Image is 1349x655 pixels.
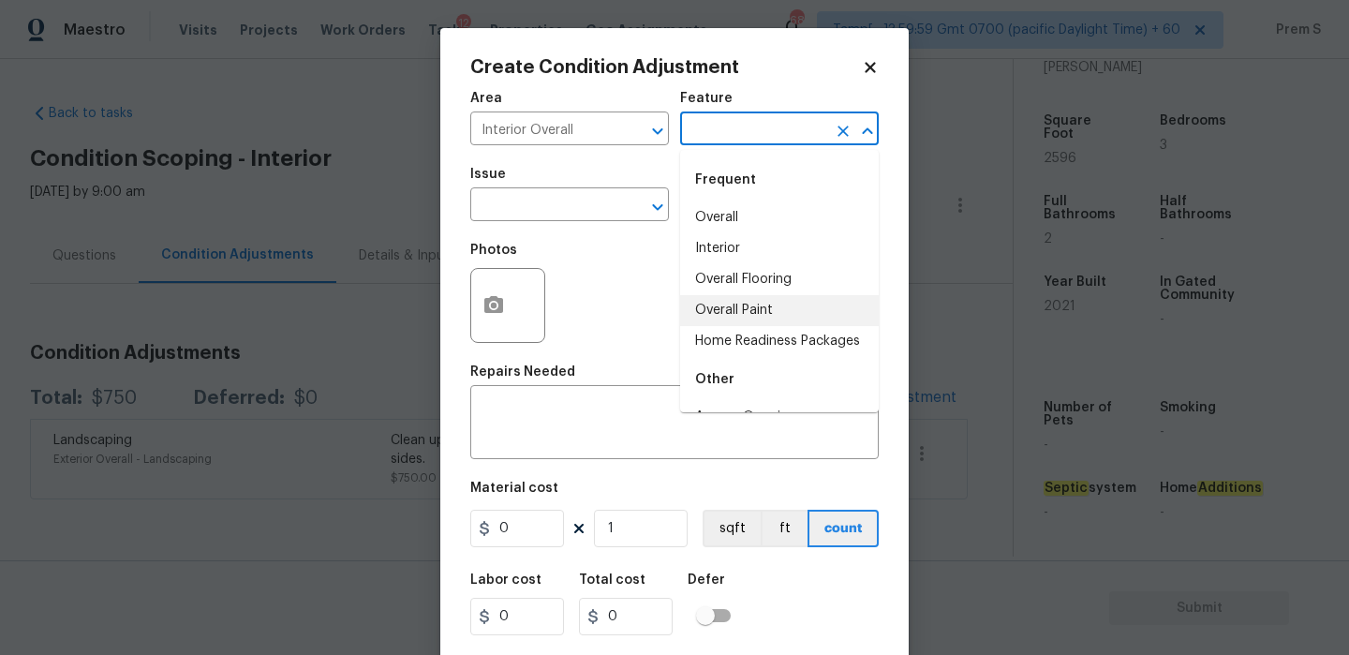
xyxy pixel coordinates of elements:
[680,157,879,202] div: Frequent
[470,168,506,181] h5: Issue
[703,510,761,547] button: sqft
[470,573,541,587] h5: Labor cost
[680,326,879,357] li: Home Readiness Packages
[680,402,879,433] li: Access Opening
[680,233,879,264] li: Interior
[645,194,671,220] button: Open
[470,92,502,105] h5: Area
[808,510,879,547] button: count
[680,357,879,402] div: Other
[680,295,879,326] li: Overall Paint
[761,510,808,547] button: ft
[645,118,671,144] button: Open
[579,573,645,587] h5: Total cost
[470,482,558,495] h5: Material cost
[680,264,879,295] li: Overall Flooring
[680,92,733,105] h5: Feature
[830,118,856,144] button: Clear
[854,118,881,144] button: Close
[688,573,725,587] h5: Defer
[470,244,517,257] h5: Photos
[680,202,879,233] li: Overall
[470,58,862,77] h2: Create Condition Adjustment
[470,365,575,379] h5: Repairs Needed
